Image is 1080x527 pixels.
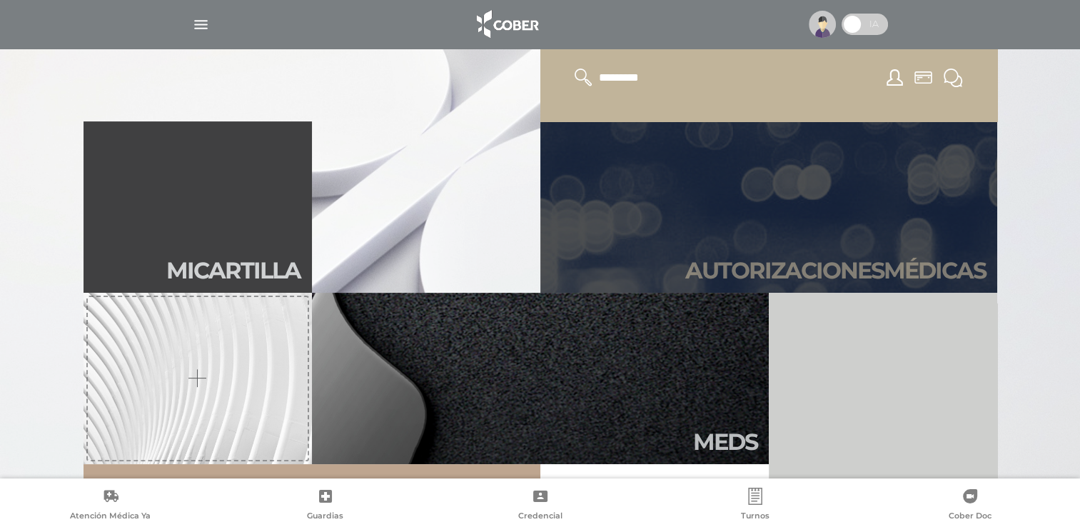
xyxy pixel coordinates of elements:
span: Atención Médica Ya [70,511,151,523]
a: Cober Doc [862,488,1077,524]
a: Turnos [647,488,862,524]
span: Cober Doc [949,511,991,523]
span: Credencial [518,511,562,523]
h2: Autori zaciones médicas [685,257,986,284]
span: Guardias [307,511,343,523]
h2: Mi car tilla [166,257,301,284]
a: Credencial [433,488,647,524]
a: Micartilla [84,121,312,293]
a: Guardias [218,488,433,524]
a: Autorizacionesmédicas [540,121,997,293]
img: logo_cober_home-white.png [469,7,544,41]
img: Cober_menu-lines-white.svg [192,16,210,34]
span: Turnos [741,511,769,523]
a: Atención Médica Ya [3,488,218,524]
h2: Meds [693,428,757,456]
a: Meds [312,293,769,464]
img: profile-placeholder.svg [809,11,836,38]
